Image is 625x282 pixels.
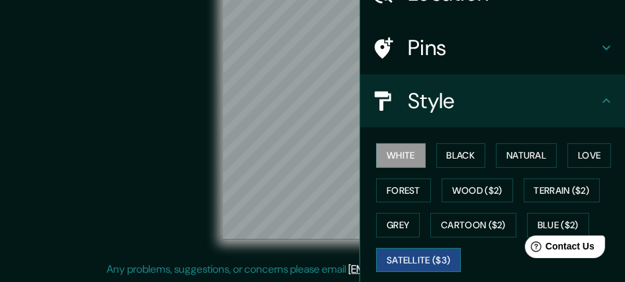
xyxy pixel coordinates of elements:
button: Terrain ($2) [524,178,601,203]
button: Grey [376,213,420,238]
button: Satellite ($3) [376,248,461,273]
h4: Pins [408,35,599,61]
p: Any problems, suggestions, or concerns please email . [107,261,514,277]
button: Cartoon ($2) [430,213,516,238]
a: [EMAIL_ADDRESS][DOMAIN_NAME] [348,262,512,276]
iframe: Help widget launcher [507,230,610,267]
div: Pins [360,21,625,74]
button: Forest [376,178,431,203]
button: Black [436,143,486,168]
button: Love [567,143,611,168]
button: White [376,143,426,168]
div: Style [360,74,625,127]
h4: Style [408,88,599,114]
button: Wood ($2) [442,178,513,203]
button: Blue ($2) [527,213,589,238]
button: Natural [496,143,557,168]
